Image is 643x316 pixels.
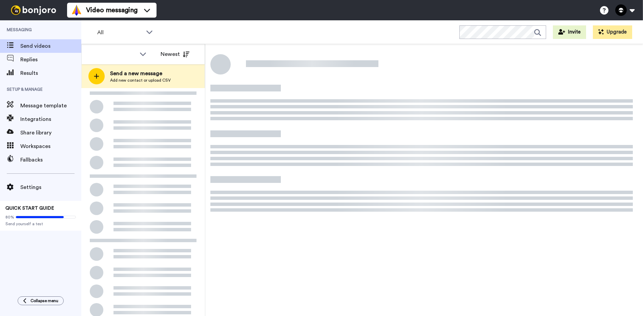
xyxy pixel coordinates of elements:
span: Results [20,69,81,77]
img: vm-color.svg [71,5,82,16]
button: Collapse menu [18,296,64,305]
button: Upgrade [593,25,632,39]
span: Integrations [20,115,81,123]
img: bj-logo-header-white.svg [8,5,59,15]
button: Invite [553,25,586,39]
span: 80% [5,214,14,220]
span: Send videos [20,42,81,50]
span: Add new contact or upload CSV [110,78,171,83]
span: Workspaces [20,142,81,150]
span: Replies [20,56,81,64]
span: Share library [20,129,81,137]
span: Fallbacks [20,156,81,164]
span: All [97,28,143,37]
span: Send yourself a test [5,221,76,227]
span: Send a new message [110,69,171,78]
span: QUICK START GUIDE [5,206,54,211]
button: Newest [155,47,194,61]
span: Settings [20,183,81,191]
span: Collapse menu [30,298,58,303]
span: Message template [20,102,81,110]
span: Video messaging [86,5,138,15]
